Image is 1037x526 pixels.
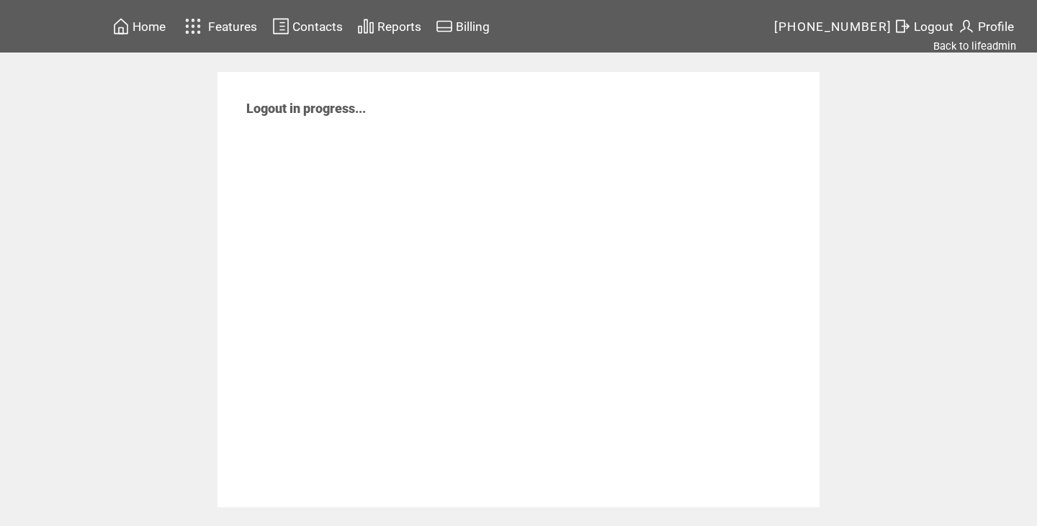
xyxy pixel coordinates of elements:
a: Features [179,12,260,40]
span: Reports [377,19,421,34]
img: chart.svg [357,17,374,35]
a: Contacts [270,15,345,37]
img: creidtcard.svg [436,17,453,35]
a: Back to lifeadmin [933,40,1016,53]
a: Home [110,15,168,37]
span: Logout [914,19,953,34]
img: features.svg [181,14,206,38]
a: Billing [434,15,492,37]
span: Logout in progress... [246,101,366,116]
img: profile.svg [958,17,975,35]
span: Features [208,19,257,34]
span: Contacts [292,19,343,34]
img: exit.svg [894,17,911,35]
a: Reports [355,15,423,37]
a: Profile [956,15,1016,37]
span: [PHONE_NUMBER] [774,19,892,34]
a: Logout [892,15,956,37]
span: Home [133,19,166,34]
img: home.svg [112,17,130,35]
img: contacts.svg [272,17,289,35]
span: Billing [456,19,490,34]
span: Profile [978,19,1014,34]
